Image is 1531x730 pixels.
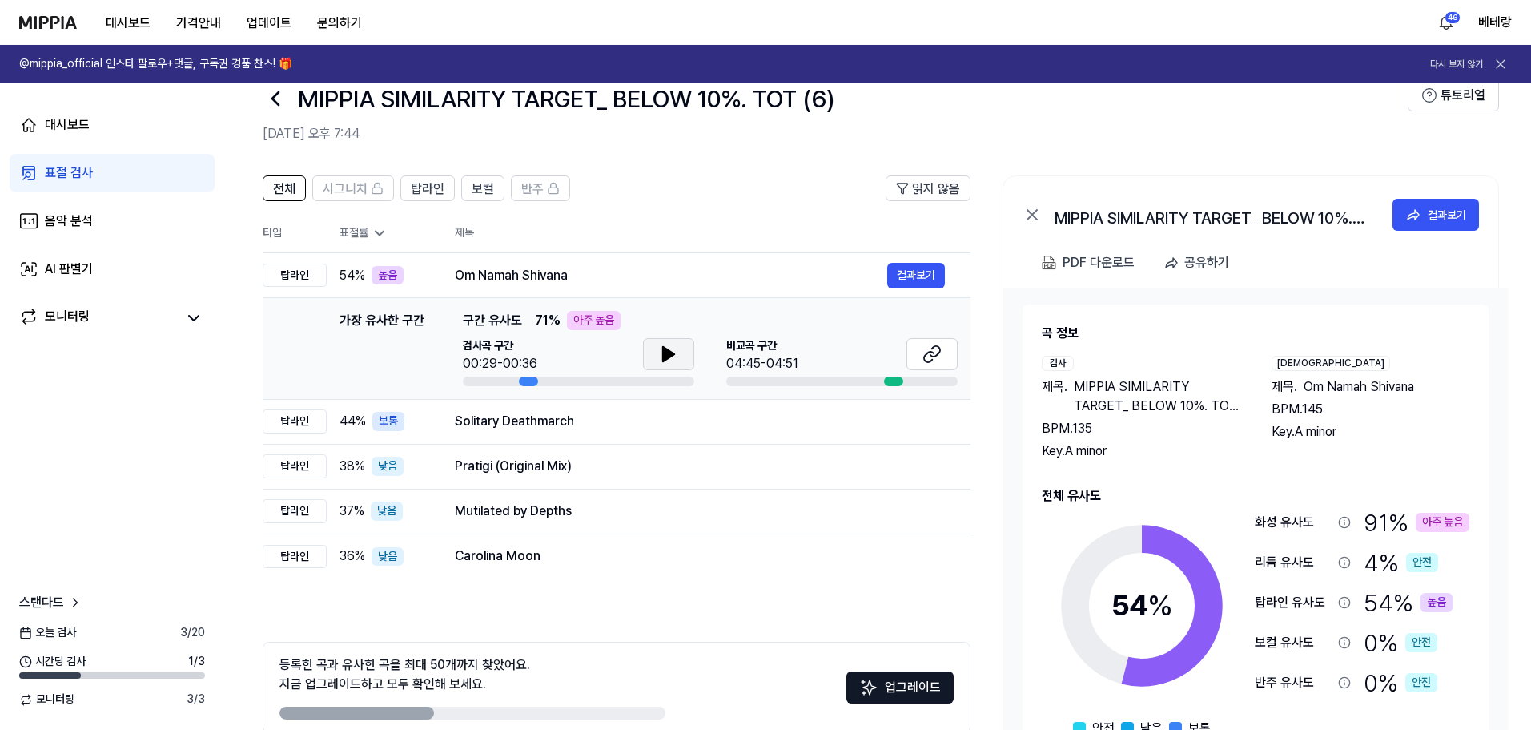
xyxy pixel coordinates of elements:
[455,266,887,285] div: Om Namah Shivana
[463,338,537,354] span: 검사곡 구간
[1364,506,1469,539] div: 91 %
[1364,666,1437,700] div: 0 %
[304,7,375,39] button: 문의하기
[180,625,205,641] span: 3 / 20
[1392,199,1479,231] button: 결과보기
[1063,252,1135,273] div: PDF 다운로드
[263,214,327,253] th: 타입
[45,212,93,231] div: 음악 분석
[340,546,365,566] span: 36 %
[455,412,945,431] div: Solitary Deathmarch
[521,179,544,199] span: 반주
[463,354,537,373] div: 00:29-00:36
[1255,593,1332,612] div: 탑라인 유사도
[1416,513,1469,532] div: 아주 높음
[1042,356,1074,371] div: 검사
[886,175,970,201] button: 읽지 않음
[372,457,404,476] div: 낮음
[726,338,798,354] span: 비교곡 구간
[234,1,304,45] a: 업데이트
[263,124,1408,143] h2: [DATE] 오후 7:44
[163,7,234,39] button: 가격안내
[10,202,215,240] a: 음악 분석
[372,412,404,431] div: 보통
[45,163,93,183] div: 표절 검사
[263,454,327,478] div: 탑라인
[340,266,365,285] span: 54 %
[1430,58,1483,71] button: 다시 보지 않기
[19,625,76,641] span: 오늘 검사
[1364,586,1453,619] div: 54 %
[1304,377,1414,397] span: Om Namah Shivana
[340,311,424,386] div: 가장 유사한 구간
[45,260,93,279] div: AI 판별기
[1255,553,1332,572] div: 리듬 유사도
[1255,633,1332,652] div: 보컬 유사도
[263,499,327,523] div: 탑라인
[1147,588,1173,623] span: %
[1042,419,1240,438] div: BPM. 135
[1433,10,1459,35] button: 알림46
[511,175,570,201] button: 반주
[263,409,327,434] div: 탑라인
[1437,13,1456,32] img: 알림
[535,311,561,330] span: 71 %
[1184,252,1229,273] div: 공유하기
[1445,11,1461,24] div: 46
[19,654,86,670] span: 시간당 검사
[19,593,64,612] span: 스탠다드
[1042,324,1469,343] h2: 곡 정보
[279,655,530,694] div: 등록한 곡과 유사한 곡을 최대 50개까지 찾았어요. 지금 업그레이드하고 모두 확인해 보세요.
[1055,205,1375,224] div: MIPPIA SIMILARITY TARGET_ BELOW 10%. TOT (6)
[400,175,455,201] button: 탑라인
[188,654,205,670] span: 1 / 3
[846,685,954,700] a: Sparkles업그레이드
[1157,247,1242,279] button: 공유하기
[1272,400,1469,419] div: BPM. 145
[472,179,494,199] span: 보컬
[1039,247,1138,279] button: PDF 다운로드
[10,154,215,192] a: 표절 검사
[323,179,368,199] span: 시그니처
[455,457,945,476] div: Pratigi (Original Mix)
[1364,546,1438,579] div: 4 %
[726,354,798,373] div: 04:45-04:51
[1408,79,1499,111] button: 튜토리얼
[1364,626,1437,659] div: 0 %
[455,502,945,521] div: Mutilated by Depths
[455,214,970,252] th: 제목
[1042,256,1056,270] img: PDF Download
[340,502,364,521] span: 37 %
[846,672,954,704] button: 업그레이드
[93,7,163,39] button: 대시보드
[187,692,205,708] span: 3 / 3
[312,175,394,201] button: 시그니처
[1405,673,1437,692] div: 안전
[411,179,444,199] span: 탑라인
[1255,673,1332,692] div: 반주 유사도
[1478,13,1512,32] button: 베테랑
[372,547,404,567] div: 낮음
[340,412,366,431] span: 44 %
[1042,442,1240,461] div: Key. A minor
[263,264,327,288] div: 탑라인
[1406,553,1438,572] div: 안전
[372,266,404,285] div: 높음
[371,502,403,521] div: 낮음
[1405,633,1437,652] div: 안전
[340,457,365,476] span: 38 %
[263,175,306,201] button: 전체
[455,546,945,566] div: Carolina Moon
[463,311,522,330] span: 구간 유사도
[887,263,945,288] a: 결과보기
[1255,513,1332,532] div: 화성 유사도
[1428,206,1466,224] div: 결과보기
[1272,422,1469,442] div: Key. A minor
[1272,377,1297,397] span: 제목 .
[273,179,295,199] span: 전체
[340,225,429,241] div: 표절률
[859,678,878,697] img: Sparkles
[1074,377,1240,416] span: MIPPIA SIMILARITY TARGET_ BELOW 10%. TOT (6)
[1042,377,1067,416] span: 제목 .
